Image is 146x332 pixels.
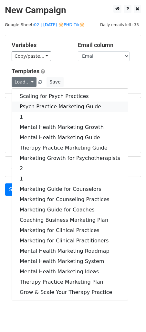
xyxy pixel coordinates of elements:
iframe: Chat Widget [114,301,146,332]
a: Coaching Business Marketing Plan [12,215,128,225]
a: Psych Practice Marketing Guide [12,102,128,112]
a: Scaling for Psych Practices [12,91,128,102]
a: Marketing Guide for Coaches [12,205,128,215]
button: Save [47,77,63,87]
a: 02 | [DATE] 🔆PHD Tik🔆 [34,22,85,27]
h5: Variables [12,42,68,49]
a: Therapy Practice Marketing Plan [12,277,128,287]
span: Daily emails left: 33 [98,21,141,28]
small: Google Sheet: [5,22,85,27]
h5: Email column [78,42,134,49]
a: Daily emails left: 33 [98,22,141,27]
a: Marketing Guide for Counselors [12,184,128,194]
a: Marketing for Clinical Practitioners [12,236,128,246]
a: 1 [12,174,128,184]
a: Load... [12,77,36,87]
a: Mental Health Marketing Roadmap [12,246,128,256]
h2: New Campaign [5,5,141,16]
a: Mental Health Marketing Growth [12,122,128,132]
a: Mental Health Marketing Guide [12,132,128,143]
a: Grow & Scale Your Therapy Practice [12,287,128,298]
a: Mental Health Marketing System [12,256,128,267]
a: Templates [12,68,39,74]
a: 1 [12,112,128,122]
a: Marketing for Clinical Practices [12,225,128,236]
a: Copy/paste... [12,51,51,61]
a: Mental Health Marketing Ideas [12,267,128,277]
a: Send [5,183,26,196]
a: Marketing for Counseling Practices [12,194,128,205]
a: 2 [12,163,128,174]
a: Therapy Practice Marketing Guide [12,143,128,153]
a: Marketing Growth for Psychotherapists [12,153,128,163]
